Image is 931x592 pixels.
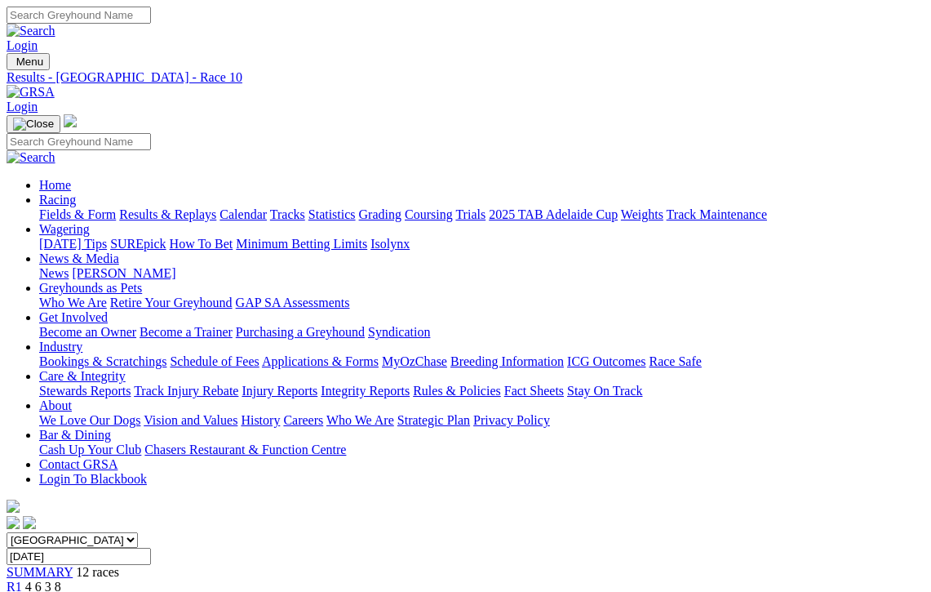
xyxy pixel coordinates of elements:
a: Rules & Policies [413,384,501,398]
input: Search [7,133,151,150]
a: Industry [39,340,82,354]
a: Tracks [270,207,305,221]
a: Results - [GEOGRAPHIC_DATA] - Race 10 [7,70,924,85]
a: Careers [283,413,323,427]
a: Bar & Dining [39,428,111,442]
a: Calendar [219,207,267,221]
a: Fact Sheets [504,384,564,398]
a: Syndication [368,325,430,339]
a: News & Media [39,251,119,265]
a: Chasers Restaurant & Function Centre [144,443,346,456]
a: [DATE] Tips [39,237,107,251]
a: Bookings & Scratchings [39,354,166,368]
a: Minimum Betting Limits [236,237,367,251]
img: logo-grsa-white.png [7,500,20,513]
a: Purchasing a Greyhound [236,325,365,339]
a: Who We Are [326,413,394,427]
a: Results & Replays [119,207,216,221]
a: Become a Trainer [140,325,233,339]
img: GRSA [7,85,55,100]
a: MyOzChase [382,354,447,368]
a: Breeding Information [450,354,564,368]
a: About [39,398,72,412]
a: Login To Blackbook [39,472,147,486]
a: Greyhounds as Pets [39,281,142,295]
div: Bar & Dining [39,443,924,457]
a: Integrity Reports [321,384,410,398]
a: Become an Owner [39,325,136,339]
input: Search [7,7,151,24]
a: We Love Our Dogs [39,413,140,427]
a: GAP SA Assessments [236,296,350,309]
a: Weights [621,207,663,221]
img: facebook.svg [7,516,20,529]
a: Who We Are [39,296,107,309]
div: About [39,413,924,428]
a: Login [7,38,38,52]
a: Login [7,100,38,114]
a: Injury Reports [242,384,317,398]
a: Care & Integrity [39,369,126,383]
a: Statistics [308,207,356,221]
a: News [39,266,69,280]
input: Select date [7,548,151,565]
a: How To Bet [170,237,233,251]
a: Schedule of Fees [170,354,259,368]
a: Home [39,178,71,192]
a: Get Involved [39,310,108,324]
a: History [241,413,280,427]
img: Search [7,150,55,165]
div: Wagering [39,237,924,251]
a: Race Safe [649,354,701,368]
span: 12 races [76,565,119,579]
div: Industry [39,354,924,369]
a: SUMMARY [7,565,73,579]
a: Privacy Policy [473,413,550,427]
a: Strategic Plan [397,413,470,427]
div: Care & Integrity [39,384,924,398]
button: Toggle navigation [7,53,50,70]
a: Coursing [405,207,453,221]
a: ICG Outcomes [567,354,645,368]
a: Stewards Reports [39,384,131,398]
a: Fields & Form [39,207,116,221]
a: Contact GRSA [39,457,117,471]
a: SUREpick [110,237,166,251]
a: Vision and Values [144,413,237,427]
a: Cash Up Your Club [39,443,141,456]
a: Track Maintenance [667,207,767,221]
div: Racing [39,207,924,222]
button: Toggle navigation [7,115,60,133]
img: twitter.svg [23,516,36,529]
a: Isolynx [370,237,410,251]
div: News & Media [39,266,924,281]
div: Get Involved [39,325,924,340]
img: Close [13,118,54,131]
a: 2025 TAB Adelaide Cup [489,207,618,221]
a: Retire Your Greyhound [110,296,233,309]
a: Applications & Forms [262,354,379,368]
a: Stay On Track [567,384,642,398]
a: Racing [39,193,76,207]
a: Trials [455,207,485,221]
a: [PERSON_NAME] [72,266,175,280]
a: Wagering [39,222,90,236]
img: Search [7,24,55,38]
img: logo-grsa-white.png [64,114,77,127]
a: Grading [359,207,401,221]
span: Menu [16,56,43,68]
div: Greyhounds as Pets [39,296,924,310]
a: Track Injury Rebate [134,384,238,398]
